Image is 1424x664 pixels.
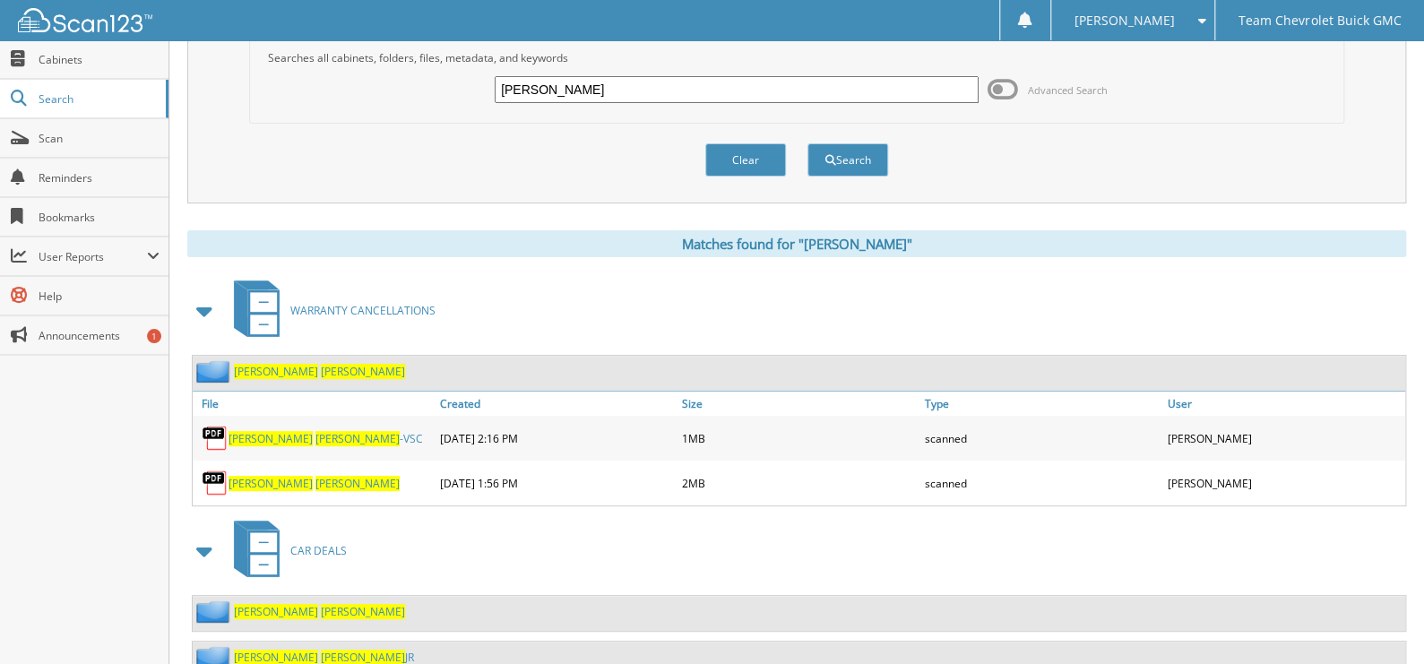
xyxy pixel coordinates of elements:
[315,476,400,491] span: [PERSON_NAME]
[1162,420,1405,456] div: [PERSON_NAME]
[147,329,161,343] div: 1
[18,8,152,32] img: scan123-logo-white.svg
[193,392,436,416] a: File
[321,364,405,379] span: [PERSON_NAME]
[234,364,318,379] span: [PERSON_NAME]
[39,289,160,304] span: Help
[196,600,234,623] img: folder2.png
[39,52,160,67] span: Cabinets
[807,143,888,177] button: Search
[920,465,1163,501] div: scanned
[436,420,678,456] div: [DATE] 2:16 PM
[259,50,1334,65] div: Searches all cabinets, folders, files, metadata, and keywords
[196,360,234,383] img: folder2.png
[705,143,786,177] button: Clear
[223,275,436,346] a: WARRANTY CANCELLATIONS
[39,131,160,146] span: Scan
[229,431,423,446] a: [PERSON_NAME] [PERSON_NAME]-VSC
[39,91,157,107] span: Search
[234,604,405,619] a: [PERSON_NAME] [PERSON_NAME]
[1074,15,1174,26] span: [PERSON_NAME]
[677,420,920,456] div: 1MB
[234,364,405,379] a: [PERSON_NAME] [PERSON_NAME]
[920,420,1163,456] div: scanned
[321,604,405,619] span: [PERSON_NAME]
[315,431,400,446] span: [PERSON_NAME]
[223,515,347,586] a: CAR DEALS
[39,249,147,264] span: User Reports
[39,328,160,343] span: Announcements
[229,476,400,491] a: [PERSON_NAME] [PERSON_NAME]
[1162,392,1405,416] a: User
[187,230,1406,257] div: Matches found for "[PERSON_NAME]"
[1162,465,1405,501] div: [PERSON_NAME]
[920,392,1163,416] a: Type
[290,543,347,558] span: CAR DEALS
[229,476,313,491] span: [PERSON_NAME]
[39,210,160,225] span: Bookmarks
[1028,83,1108,97] span: Advanced Search
[229,431,313,446] span: [PERSON_NAME]
[677,392,920,416] a: Size
[436,465,678,501] div: [DATE] 1:56 PM
[436,392,678,416] a: Created
[1238,15,1401,26] span: Team Chevrolet Buick GMC
[234,604,318,619] span: [PERSON_NAME]
[39,170,160,185] span: Reminders
[290,303,436,318] span: WARRANTY CANCELLATIONS
[202,470,229,496] img: PDF.png
[677,465,920,501] div: 2MB
[202,425,229,452] img: PDF.png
